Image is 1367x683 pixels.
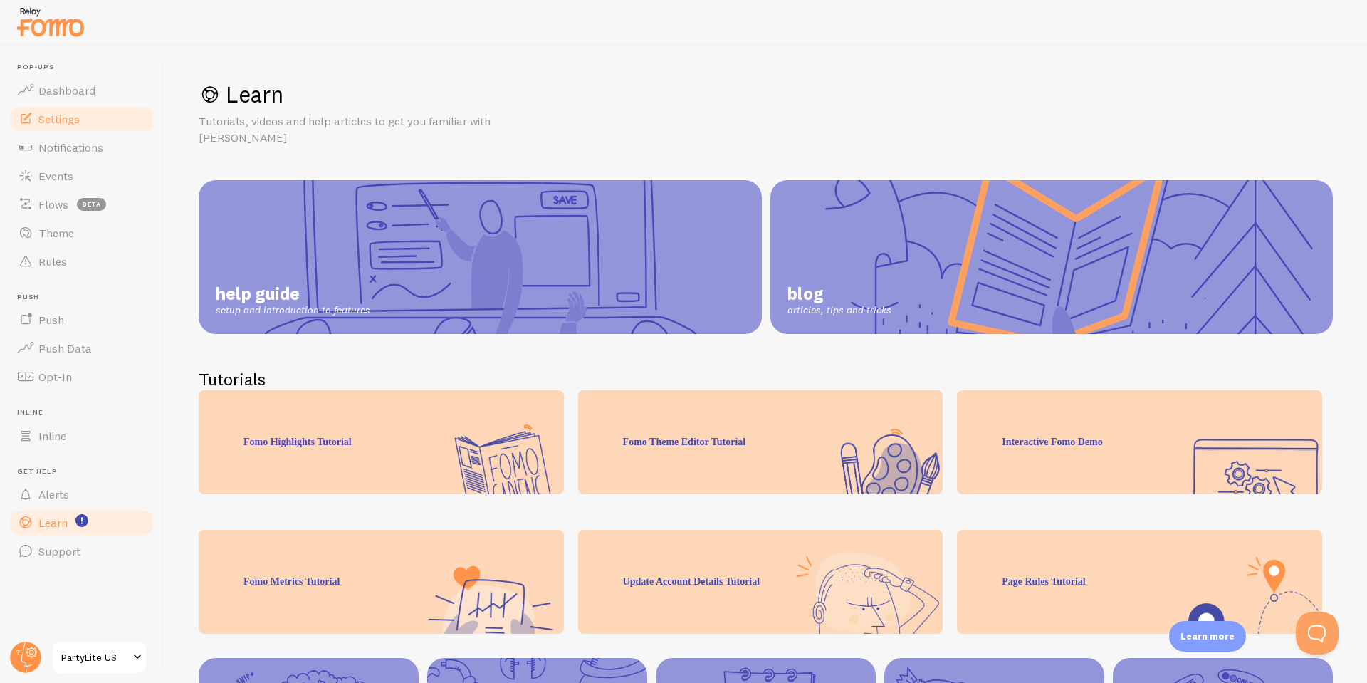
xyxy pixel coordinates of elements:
[9,509,155,537] a: Learn
[17,63,155,72] span: Pop-ups
[216,304,370,317] span: setup and introduction to features
[9,480,155,509] a: Alerts
[38,140,103,155] span: Notifications
[199,530,564,634] div: Fomo Metrics Tutorial
[38,169,73,183] span: Events
[578,530,943,634] div: Update Account Details Tutorial
[38,112,80,126] span: Settings
[15,4,86,40] img: fomo-relay-logo-orange.svg
[38,313,64,327] span: Push
[9,422,155,450] a: Inline
[38,197,68,212] span: Flows
[199,368,1333,390] h2: Tutorials
[199,80,1333,109] h1: Learn
[957,530,1322,634] div: Page Rules Tutorial
[9,76,155,105] a: Dashboard
[9,190,155,219] a: Flows beta
[17,293,155,302] span: Push
[77,198,106,211] span: beta
[1180,630,1235,643] p: Learn more
[9,133,155,162] a: Notifications
[770,180,1334,334] a: blog articles, tips and tricks
[61,649,129,666] span: PartyLite US
[38,429,66,443] span: Inline
[957,390,1322,494] div: Interactive Fomo Demo
[38,341,92,355] span: Push Data
[578,390,943,494] div: Fomo Theme Editor Tutorial
[199,390,564,494] div: Fomo Highlights Tutorial
[199,113,540,146] p: Tutorials, videos and help articles to get you familiar with [PERSON_NAME]
[38,370,72,384] span: Opt-In
[75,514,88,527] svg: <p>Watch New Feature Tutorials!</p>
[9,162,155,190] a: Events
[9,105,155,133] a: Settings
[216,283,370,304] span: help guide
[51,640,147,674] a: PartyLite US
[17,467,155,476] span: Get Help
[38,544,80,558] span: Support
[38,254,67,268] span: Rules
[787,304,891,317] span: articles, tips and tricks
[9,306,155,334] a: Push
[1169,621,1246,652] div: Learn more
[9,334,155,363] a: Push Data
[199,180,762,334] a: help guide setup and introduction to features
[9,537,155,565] a: Support
[1296,612,1339,655] iframe: Help Scout Beacon - Open
[787,283,891,304] span: blog
[38,83,95,98] span: Dashboard
[38,487,69,501] span: Alerts
[38,226,74,240] span: Theme
[17,408,155,417] span: Inline
[9,247,155,276] a: Rules
[38,516,68,530] span: Learn
[9,363,155,391] a: Opt-In
[9,219,155,247] a: Theme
